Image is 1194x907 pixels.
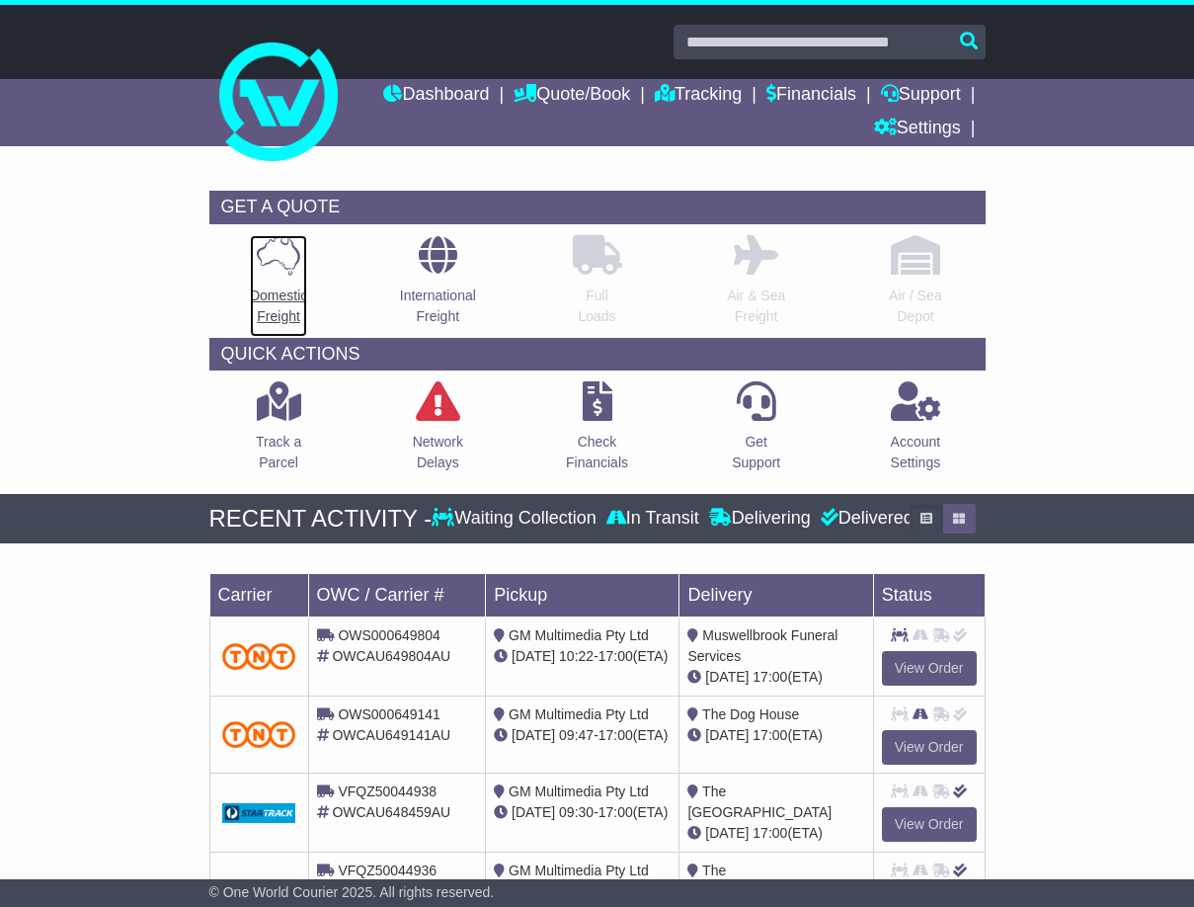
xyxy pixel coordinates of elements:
[687,667,864,688] div: (ETA)
[222,721,296,748] img: TNT_Domestic.png
[250,286,307,327] p: Domestic Freight
[874,113,961,146] a: Settings
[255,380,302,484] a: Track aParcel
[704,508,816,530] div: Delivering
[727,286,785,327] p: Air & Sea Freight
[209,505,433,534] div: RECENT ACTIVITY -
[514,79,630,113] a: Quote/Book
[249,234,308,338] a: DomesticFreight
[687,627,837,664] span: Muswellbrook Funeral Services
[338,783,437,799] span: VFQZ50044938
[705,825,749,841] span: [DATE]
[766,79,856,113] a: Financials
[687,823,864,844] div: (ETA)
[509,783,649,799] span: GM Multimedia Pty Ltd
[509,863,649,878] span: GM Multimedia Pty Ltd
[655,79,742,113] a: Tracking
[494,802,671,823] div: - (ETA)
[509,627,649,643] span: GM Multimedia Pty Ltd
[400,286,476,327] p: International Freight
[209,338,986,371] div: QUICK ACTIONS
[705,669,749,685] span: [DATE]
[399,234,477,338] a: InternationalFreight
[816,508,914,530] div: Delivered
[573,286,622,327] p: Full Loads
[509,706,649,722] span: GM Multimedia Pty Ltd
[256,432,301,473] p: Track a Parcel
[559,727,594,743] span: 09:47
[494,646,671,667] div: - (ETA)
[890,380,942,484] a: AccountSettings
[308,574,486,618] td: OWC / Carrier #
[222,803,296,823] img: GetCarrierServiceDarkLogo
[565,380,629,484] a: CheckFinancials
[679,574,873,618] td: Delivery
[209,574,308,618] td: Carrier
[332,727,450,743] span: OWCAU649141AU
[338,863,437,878] span: VFQZ50044936
[512,727,555,743] span: [DATE]
[413,432,463,473] p: Network Delays
[598,804,633,820] span: 17:00
[753,825,787,841] span: 17:00
[222,643,296,670] img: TNT_Domestic.png
[486,574,679,618] td: Pickup
[432,508,600,530] div: Waiting Collection
[705,727,749,743] span: [DATE]
[882,807,977,842] a: View Order
[598,727,633,743] span: 17:00
[559,648,594,664] span: 10:22
[889,286,942,327] p: Air / Sea Depot
[559,804,594,820] span: 09:30
[598,648,633,664] span: 17:00
[412,380,464,484] a: NetworkDelays
[209,191,986,224] div: GET A QUOTE
[338,706,440,722] span: OWS000649141
[332,648,450,664] span: OWCAU649804AU
[702,706,799,722] span: The Dog House
[732,432,780,473] p: Get Support
[338,627,440,643] span: OWS000649804
[566,432,628,473] p: Check Financials
[601,508,704,530] div: In Transit
[882,651,977,686] a: View Order
[209,884,495,900] span: © One World Courier 2025. All rights reserved.
[332,804,450,820] span: OWCAU648459AU
[882,730,977,765] a: View Order
[881,79,961,113] a: Support
[687,725,864,746] div: (ETA)
[383,79,489,113] a: Dashboard
[753,669,787,685] span: 17:00
[731,380,781,484] a: GetSupport
[753,727,787,743] span: 17:00
[891,432,941,473] p: Account Settings
[512,804,555,820] span: [DATE]
[494,725,671,746] div: - (ETA)
[873,574,985,618] td: Status
[512,648,555,664] span: [DATE]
